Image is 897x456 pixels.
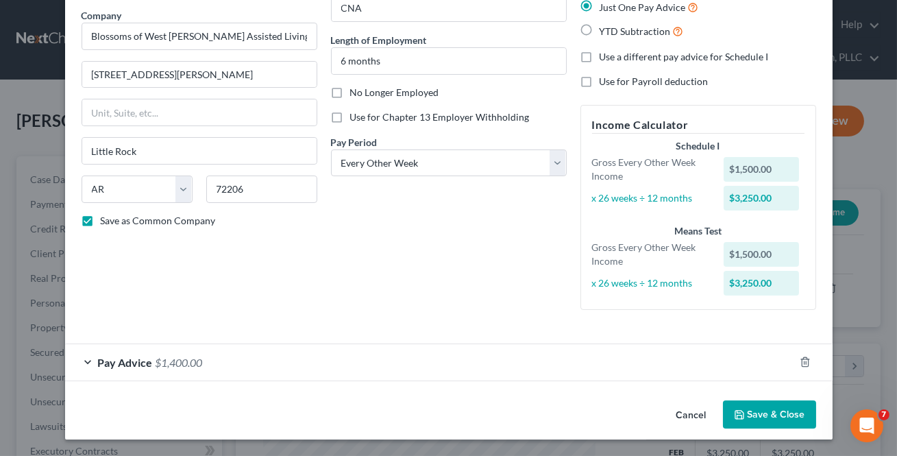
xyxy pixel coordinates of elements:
[592,139,804,153] div: Schedule I
[723,400,816,429] button: Save & Close
[665,402,717,429] button: Cancel
[82,10,122,21] span: Company
[724,271,799,296] div: $3,250.00
[350,111,530,123] span: Use for Chapter 13 Employer Withholding
[206,176,317,203] input: Enter zip...
[82,99,317,125] input: Unit, Suite, etc...
[585,191,717,205] div: x 26 weeks ÷ 12 months
[585,276,717,290] div: x 26 weeks ÷ 12 months
[101,215,216,226] span: Save as Common Company
[878,409,889,420] span: 7
[585,156,717,183] div: Gross Every Other Week Income
[585,241,717,268] div: Gross Every Other Week Income
[332,48,566,74] input: ex: 2 years
[82,23,317,50] input: Search company by name...
[724,186,799,211] div: $3,250.00
[592,224,804,238] div: Means Test
[331,136,378,148] span: Pay Period
[82,62,317,88] input: Enter address...
[600,75,709,87] span: Use for Payroll deduction
[331,33,427,47] label: Length of Employment
[600,51,769,62] span: Use a different pay advice for Schedule I
[350,86,439,98] span: No Longer Employed
[724,157,799,182] div: $1,500.00
[156,356,203,369] span: $1,400.00
[600,1,686,13] span: Just One Pay Advice
[592,117,804,134] h5: Income Calculator
[82,138,317,164] input: Enter city...
[98,356,153,369] span: Pay Advice
[724,242,799,267] div: $1,500.00
[600,25,671,37] span: YTD Subtraction
[850,409,883,442] iframe: Intercom live chat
